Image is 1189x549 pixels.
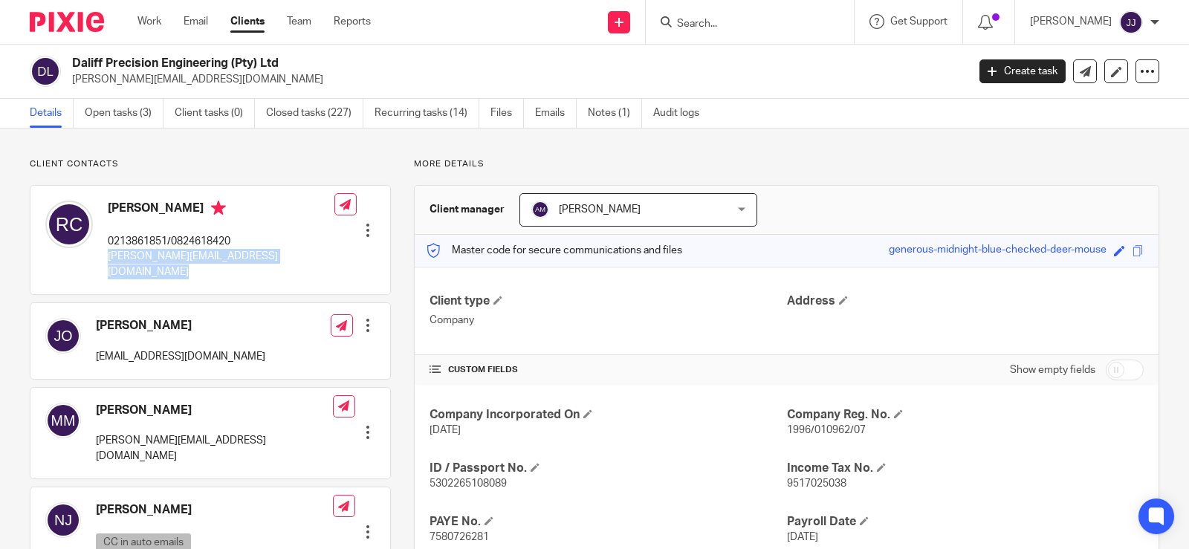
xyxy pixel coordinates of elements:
[1030,14,1112,29] p: [PERSON_NAME]
[30,12,104,32] img: Pixie
[430,478,507,489] span: 5302265108089
[430,532,489,542] span: 7580726281
[96,433,333,464] p: [PERSON_NAME][EMAIL_ADDRESS][DOMAIN_NAME]
[426,243,682,258] p: Master code for secure communications and files
[45,201,93,248] img: svg%3E
[230,14,265,29] a: Clients
[137,14,161,29] a: Work
[334,14,371,29] a: Reports
[375,99,479,128] a: Recurring tasks (14)
[653,99,710,128] a: Audit logs
[588,99,642,128] a: Notes (1)
[787,478,846,489] span: 9517025038
[430,425,461,435] span: [DATE]
[175,99,255,128] a: Client tasks (0)
[96,502,333,518] h4: [PERSON_NAME]
[287,14,311,29] a: Team
[430,461,786,476] h4: ID / Passport No.
[45,318,81,354] img: svg%3E
[30,56,61,87] img: svg%3E
[96,403,333,418] h4: [PERSON_NAME]
[535,99,577,128] a: Emails
[266,99,363,128] a: Closed tasks (227)
[787,461,1144,476] h4: Income Tax No.
[96,318,265,334] h4: [PERSON_NAME]
[30,158,391,170] p: Client contacts
[72,56,780,71] h2: Daliff Precision Engineering (Pty) Ltd
[1119,10,1143,34] img: svg%3E
[787,532,818,542] span: [DATE]
[430,407,786,423] h4: Company Incorporated On
[85,99,163,128] a: Open tasks (3)
[108,234,334,249] p: 0213861851/0824618420
[889,242,1107,259] div: generous-midnight-blue-checked-deer-mouse
[559,204,641,215] span: [PERSON_NAME]
[430,202,505,217] h3: Client manager
[890,16,947,27] span: Get Support
[787,407,1144,423] h4: Company Reg. No.
[430,364,786,376] h4: CUSTOM FIELDS
[531,201,549,218] img: svg%3E
[787,514,1144,530] h4: Payroll Date
[108,249,334,279] p: [PERSON_NAME][EMAIL_ADDRESS][DOMAIN_NAME]
[184,14,208,29] a: Email
[676,18,809,31] input: Search
[787,425,866,435] span: 1996/010962/07
[45,403,81,438] img: svg%3E
[430,313,786,328] p: Company
[430,514,786,530] h4: PAYE No.
[979,59,1066,83] a: Create task
[430,293,786,309] h4: Client type
[45,502,81,538] img: svg%3E
[211,201,226,215] i: Primary
[72,72,957,87] p: [PERSON_NAME][EMAIL_ADDRESS][DOMAIN_NAME]
[414,158,1159,170] p: More details
[30,99,74,128] a: Details
[1010,363,1095,377] label: Show empty fields
[490,99,524,128] a: Files
[108,201,334,219] h4: [PERSON_NAME]
[96,349,265,364] p: [EMAIL_ADDRESS][DOMAIN_NAME]
[787,293,1144,309] h4: Address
